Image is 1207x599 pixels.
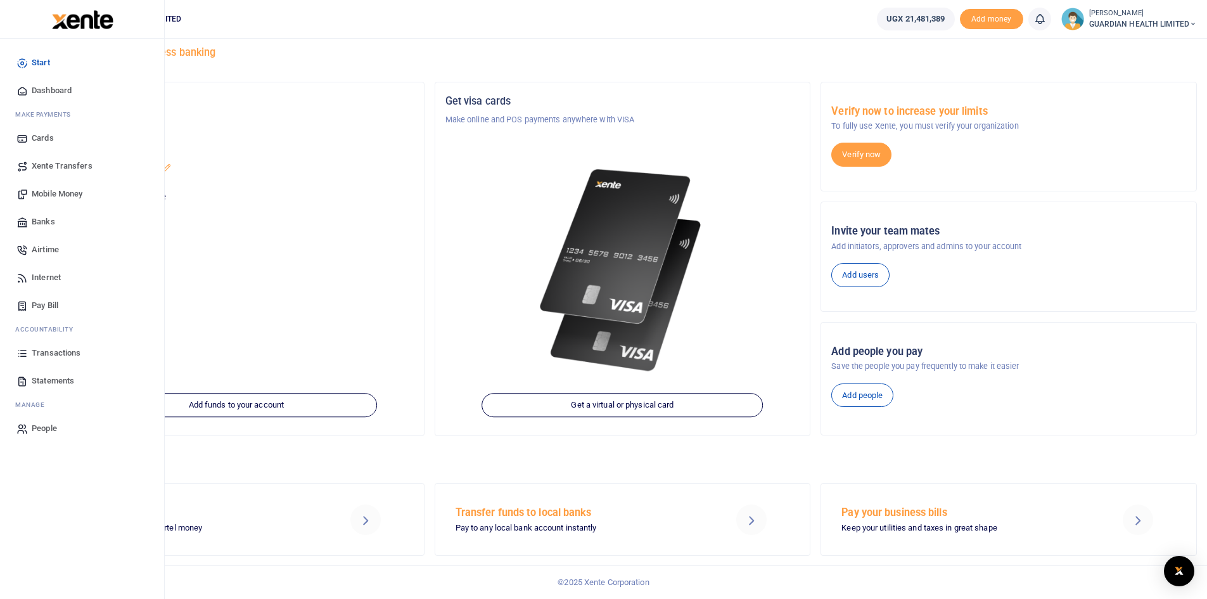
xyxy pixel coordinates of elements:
[10,49,154,77] a: Start
[51,14,113,23] a: logo-small logo-large logo-large
[445,113,800,126] p: Make online and POS payments anywhere with VISA
[32,160,93,172] span: Xente Transfers
[96,394,377,418] a: Add funds to your account
[59,95,414,108] h5: Organization
[32,422,57,435] span: People
[821,483,1197,555] a: Pay your business bills Keep your utilities and taxes in great shape
[32,84,72,97] span: Dashboard
[960,9,1023,30] span: Add money
[831,383,893,408] a: Add people
[1089,8,1197,19] small: [PERSON_NAME]
[10,395,154,415] li: M
[445,95,800,108] h5: Get visa cards
[831,143,891,167] a: Verify now
[48,453,1197,467] h4: Make a transaction
[69,522,317,535] p: MTN mobile money and Airtel money
[1164,556,1194,586] div: Open Intercom Messenger
[10,180,154,208] a: Mobile Money
[10,236,154,264] a: Airtime
[831,263,890,287] a: Add users
[32,188,82,200] span: Mobile Money
[10,415,154,442] a: People
[1061,8,1197,30] a: profile-user [PERSON_NAME] GUARDIAN HEALTH LIMITED
[59,113,414,126] p: GUARDIAN HEALTH LIMITED
[10,152,154,180] a: Xente Transfers
[59,207,414,219] h5: UGX 21,481,389
[831,345,1186,358] h5: Add people you pay
[10,264,154,292] a: Internet
[872,8,959,30] li: Wallet ballance
[831,120,1186,132] p: To fully use Xente, you must verify your organization
[456,506,704,519] h5: Transfer funds to local banks
[10,208,154,236] a: Banks
[534,157,712,385] img: xente-_physical_cards.png
[960,13,1023,23] a: Add money
[59,191,414,203] p: Your current account balance
[456,522,704,535] p: Pay to any local bank account instantly
[10,292,154,319] a: Pay Bill
[48,483,425,555] a: Send Mobile Money MTN mobile money and Airtel money
[32,299,58,312] span: Pay Bill
[960,9,1023,30] li: Toup your wallet
[22,110,71,119] span: ake Payments
[48,46,1197,59] h5: Welcome to better business banking
[10,77,154,105] a: Dashboard
[886,13,945,25] span: UGX 21,481,389
[10,319,154,339] li: Ac
[69,506,317,519] h5: Send Mobile Money
[831,225,1186,238] h5: Invite your team mates
[59,163,414,176] p: GUARDIAN HEALTH LIMITED
[32,375,74,387] span: Statements
[59,144,414,157] h5: Account
[831,360,1186,373] p: Save the people you pay frequently to make it easier
[52,10,113,29] img: logo-large
[10,124,154,152] a: Cards
[10,105,154,124] li: M
[877,8,954,30] a: UGX 21,481,389
[1061,8,1084,30] img: profile-user
[1089,18,1197,30] span: GUARDIAN HEALTH LIMITED
[10,367,154,395] a: Statements
[22,400,45,409] span: anage
[482,394,763,418] a: Get a virtual or physical card
[831,240,1186,253] p: Add initiators, approvers and admins to your account
[32,132,54,145] span: Cards
[32,216,55,228] span: Banks
[841,506,1090,519] h5: Pay your business bills
[435,483,811,555] a: Transfer funds to local banks Pay to any local bank account instantly
[841,522,1090,535] p: Keep your utilities and taxes in great shape
[32,56,50,69] span: Start
[32,271,61,284] span: Internet
[32,243,59,256] span: Airtime
[32,347,80,359] span: Transactions
[10,339,154,367] a: Transactions
[25,325,73,334] span: countability
[831,105,1186,118] h5: Verify now to increase your limits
